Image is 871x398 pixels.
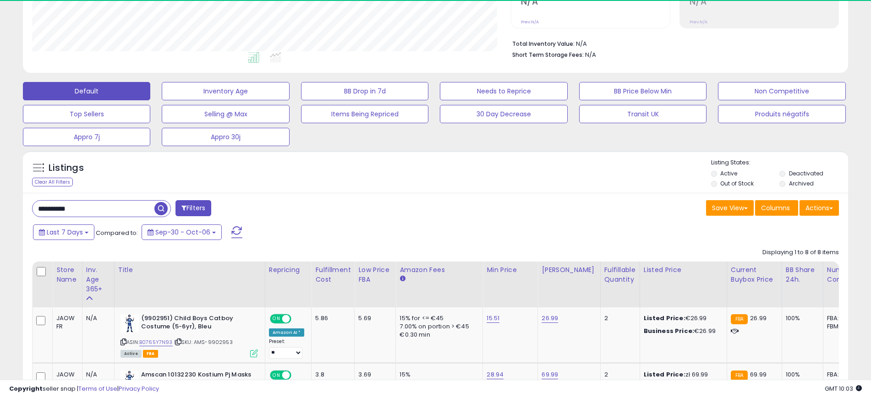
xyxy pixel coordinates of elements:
[720,180,754,187] label: Out of Stock
[49,162,84,174] h5: Listings
[440,82,567,100] button: Needs to Reprice
[271,315,282,322] span: ON
[827,265,860,284] div: Num of Comp.
[644,314,720,322] div: €26.99
[487,265,534,275] div: Min Price
[9,384,43,393] strong: Copyright
[786,371,816,379] div: 100%
[827,314,857,322] div: FBA: 1
[786,265,819,284] div: BB Share 24h.
[119,384,159,393] a: Privacy Policy
[400,331,476,339] div: €0.30 min
[487,370,504,379] a: 28.94
[315,265,351,284] div: Fulfillment Cost
[86,265,110,294] div: Inv. Age 365+
[175,200,211,216] button: Filters
[143,350,159,358] span: FBA
[400,322,476,331] div: 7.00% on portion > €45
[269,265,308,275] div: Repricing
[827,322,857,331] div: FBM: 5
[56,371,75,387] div: JAOW PL
[141,314,252,333] b: (9902951) Child Boys Catboy Costume (5-6yr), Bleu
[400,314,476,322] div: 15% for <= €45
[9,385,159,393] div: seller snap | |
[644,370,685,379] b: Listed Price:
[121,314,139,333] img: 414NguIL+xL._SL40_.jpg
[86,371,107,379] div: N/A
[644,327,694,335] b: Business Price:
[706,200,754,216] button: Save View
[786,314,816,322] div: 100%
[139,338,173,346] a: B0765Y7N93
[644,314,685,322] b: Listed Price:
[56,314,75,331] div: JAOW FR
[579,82,707,100] button: BB Price Below Min
[315,371,347,379] div: 3.8
[32,178,73,186] div: Clear All Filters
[56,265,78,284] div: Store Name
[96,229,138,237] span: Compared to:
[301,105,428,123] button: Items Being Repriced
[162,128,289,146] button: Appro 30j
[162,105,289,123] button: Selling @ Max
[47,228,83,237] span: Last 7 Days
[301,82,428,100] button: BB Drop in 7d
[762,248,839,257] div: Displaying 1 to 8 of 8 items
[23,128,150,146] button: Appro 7j
[542,314,558,323] a: 26.99
[731,314,748,324] small: FBA
[750,370,767,379] span: 69.99
[315,314,347,322] div: 5.86
[711,158,848,167] p: Listing States:
[644,371,720,379] div: zł 69.99
[23,105,150,123] button: Top Sellers
[542,370,558,379] a: 69.99
[358,265,392,284] div: Low Price FBA
[731,265,778,284] div: Current Buybox Price
[644,327,720,335] div: €26.99
[718,82,845,100] button: Non Competitive
[718,105,845,123] button: Produits négatifs
[827,371,857,379] div: FBA: 1
[400,265,479,275] div: Amazon Fees
[731,371,748,381] small: FBA
[269,338,305,359] div: Preset:
[400,275,405,283] small: Amazon Fees.
[358,314,389,322] div: 5.69
[825,384,862,393] span: 2025-10-14 10:03 GMT
[155,228,210,237] span: Sep-30 - Oct-06
[358,371,389,379] div: 3.69
[400,371,476,379] div: 15%
[755,200,798,216] button: Columns
[789,169,823,177] label: Deactivated
[121,314,258,357] div: ASIN:
[78,384,117,393] a: Terms of Use
[604,314,633,322] div: 2
[440,105,567,123] button: 30 Day Decrease
[86,314,107,322] div: N/A
[720,169,737,177] label: Active
[579,105,707,123] button: Transit UK
[604,265,636,284] div: Fulfillable Quantity
[542,265,596,275] div: [PERSON_NAME]
[121,371,139,389] img: 414NguIL+xL._SL40_.jpg
[118,265,261,275] div: Title
[142,224,222,240] button: Sep-30 - Oct-06
[174,338,233,346] span: | SKU: AMS-9902953
[750,314,767,322] span: 26.99
[121,350,142,358] span: All listings currently available for purchase on Amazon
[269,328,305,337] div: Amazon AI *
[33,224,94,240] button: Last 7 Days
[789,180,814,187] label: Archived
[487,314,499,323] a: 15.51
[290,315,305,322] span: OFF
[23,82,150,100] button: Default
[162,82,289,100] button: Inventory Age
[800,200,839,216] button: Actions
[604,371,633,379] div: 2
[644,265,723,275] div: Listed Price
[761,203,790,213] span: Columns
